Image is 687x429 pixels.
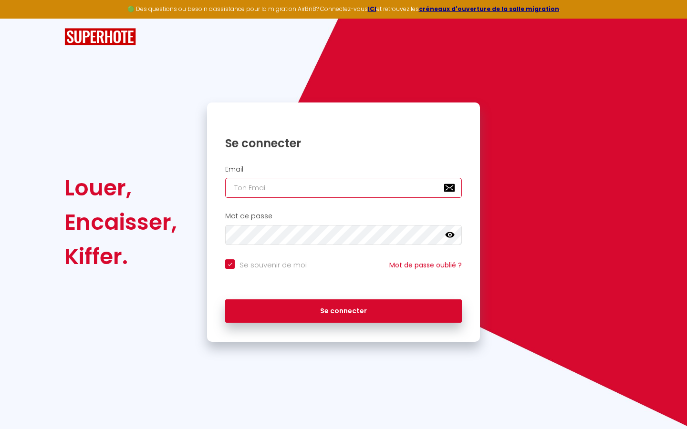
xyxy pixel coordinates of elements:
[8,4,36,32] button: Ouvrir le widget de chat LiveChat
[225,212,462,220] h2: Mot de passe
[64,205,177,239] div: Encaisser,
[389,260,462,270] a: Mot de passe oublié ?
[64,171,177,205] div: Louer,
[225,136,462,151] h1: Se connecter
[419,5,559,13] a: créneaux d'ouverture de la salle migration
[368,5,376,13] a: ICI
[225,165,462,174] h2: Email
[225,178,462,198] input: Ton Email
[225,299,462,323] button: Se connecter
[64,28,136,46] img: SuperHote logo
[64,239,177,274] div: Kiffer.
